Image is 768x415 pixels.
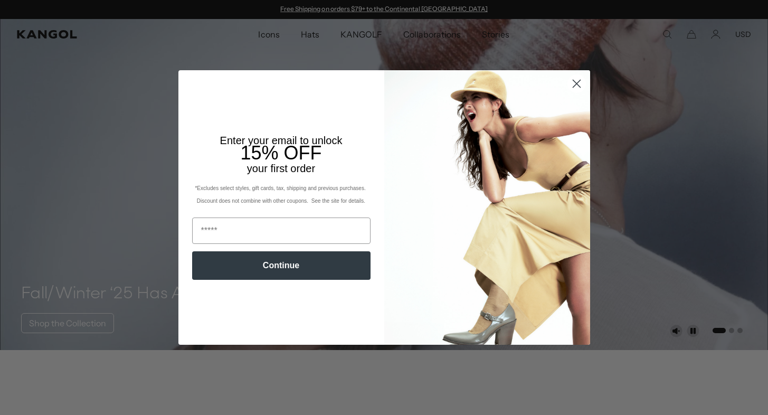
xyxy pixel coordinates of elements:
[192,251,371,280] button: Continue
[240,142,321,164] span: 15% OFF
[384,70,590,345] img: 93be19ad-e773-4382-80b9-c9d740c9197f.jpeg
[247,163,315,174] span: your first order
[220,135,343,146] span: Enter your email to unlock
[567,74,586,93] button: Close dialog
[195,185,367,204] span: *Excludes select styles, gift cards, tax, shipping and previous purchases. Discount does not comb...
[192,218,371,244] input: Email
